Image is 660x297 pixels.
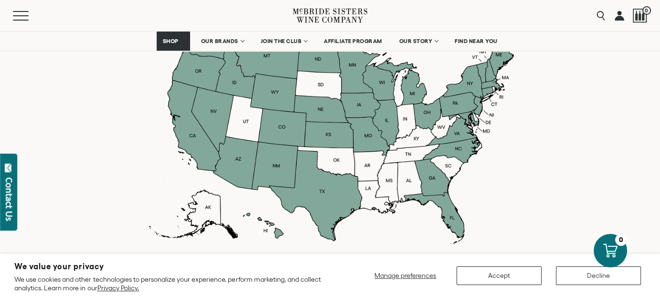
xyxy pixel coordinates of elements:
[556,266,641,285] button: Decline
[642,6,651,15] span: 0
[318,32,388,51] a: AFFILIATE PROGRAM
[615,234,627,246] div: 0
[448,32,504,51] a: FIND NEAR YOU
[13,11,47,21] button: Mobile Menu Trigger
[157,32,190,51] a: SHOP
[455,38,498,44] span: FIND NEAR YOU
[369,266,442,285] button: Manage preferences
[374,272,436,279] span: Manage preferences
[393,32,444,51] a: OUR STORY
[255,32,313,51] a: JOIN THE CLUB
[97,284,139,292] a: Privacy Policy.
[324,38,382,44] span: AFFILIATE PROGRAM
[261,38,302,44] span: JOIN THE CLUB
[163,38,179,44] span: SHOP
[399,38,433,44] span: OUR STORY
[457,266,542,285] button: Accept
[195,32,250,51] a: OUR BRANDS
[14,263,337,271] h2: We value your privacy
[4,177,14,221] div: Contact Us
[201,38,238,44] span: OUR BRANDS
[14,275,337,292] p: We use cookies and other technologies to personalize your experience, perform marketing, and coll...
